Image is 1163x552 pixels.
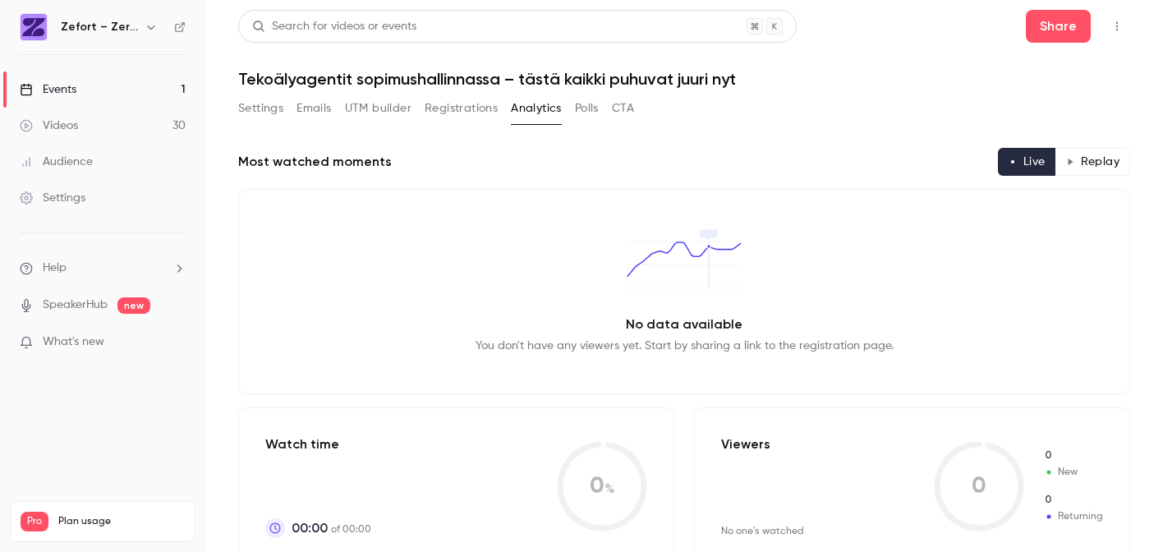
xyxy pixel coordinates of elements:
[292,518,328,538] span: 00:00
[61,19,138,35] h6: Zefort – Zero-Effort Contract Management
[238,95,283,122] button: Settings
[238,69,1130,89] h1: Tekoälyagentit sopimushallinnassa – tästä kaikki puhuvat juuri nyt
[252,18,416,35] div: Search for videos or events
[345,95,411,122] button: UTM builder
[998,148,1056,176] button: Live
[166,335,186,350] iframe: Noticeable Trigger
[1026,10,1091,43] button: Share
[20,154,93,170] div: Audience
[575,95,599,122] button: Polls
[721,435,770,454] p: Viewers
[511,95,562,122] button: Analytics
[1055,148,1130,176] button: Replay
[1044,509,1103,524] span: Returning
[721,525,804,538] div: No one's watched
[292,518,371,538] p: of 00:00
[1044,448,1103,463] span: New
[425,95,498,122] button: Registrations
[117,297,150,314] span: new
[20,117,78,134] div: Videos
[1044,465,1103,480] span: New
[43,260,67,277] span: Help
[626,315,742,334] p: No data available
[265,435,371,454] p: Watch time
[20,260,186,277] li: help-dropdown-opener
[58,515,185,528] span: Plan usage
[20,190,85,206] div: Settings
[238,152,392,172] h2: Most watched moments
[43,297,108,314] a: SpeakerHub
[1044,493,1103,508] span: Returning
[20,81,76,98] div: Events
[612,95,634,122] button: CTA
[476,338,894,354] p: You don't have any viewers yet. Start by sharing a link to the registration page.
[296,95,331,122] button: Emails
[43,333,104,351] span: What's new
[21,14,47,40] img: Zefort – Zero-Effort Contract Management
[21,512,48,531] span: Pro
